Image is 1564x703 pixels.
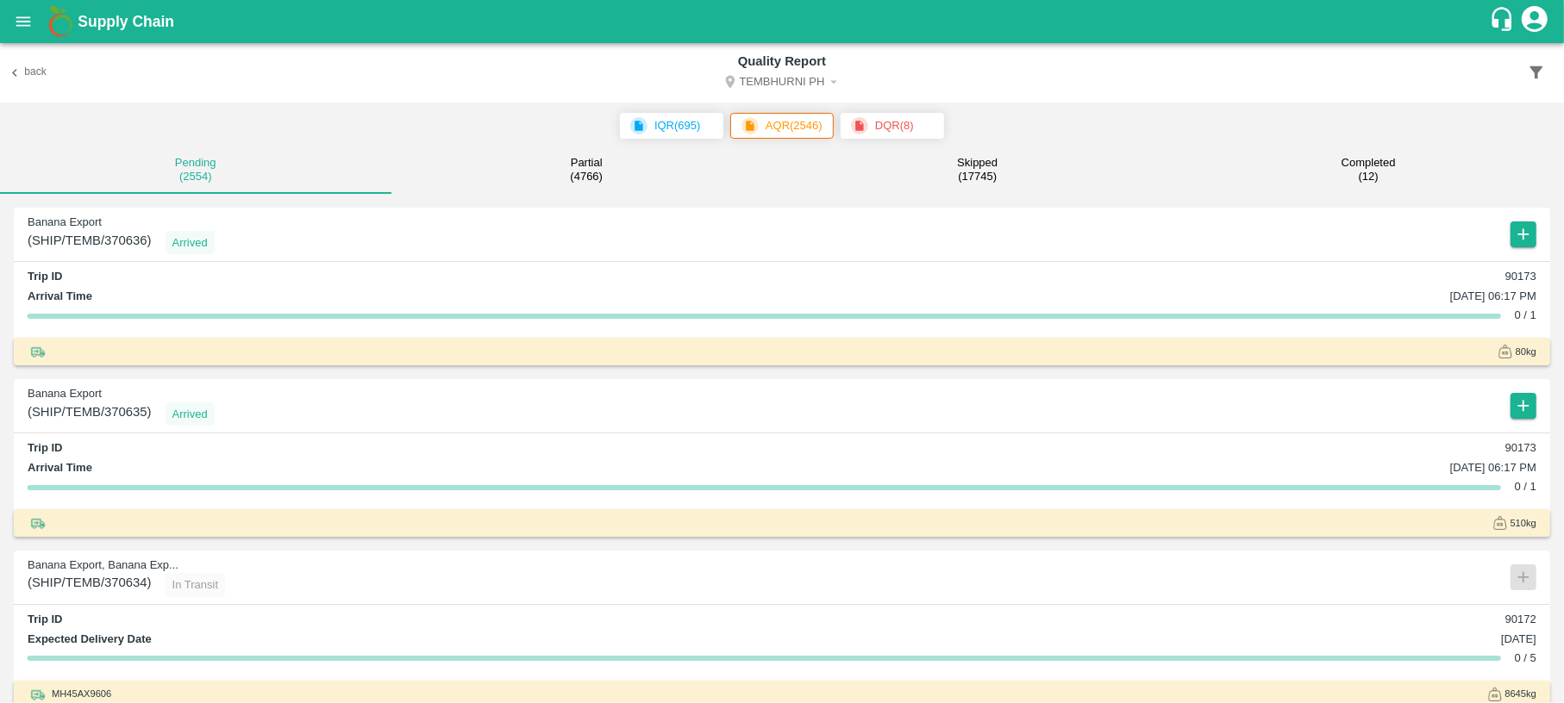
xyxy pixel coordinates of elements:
span: 80 kg [1516,344,1536,359]
div: Arrived [166,231,215,255]
p: Arrival Time [28,460,92,476]
p: Expected Delivery Date [28,631,152,648]
span: AQR(2546) [730,113,834,139]
p: Arrival Time [28,289,92,305]
b: Supply Chain [78,13,174,30]
p: 0 / 5 [1515,650,1536,667]
img: WeightIcon [1488,687,1502,701]
p: Pending [175,156,216,170]
div: customer-support [1489,6,1519,37]
div: In Transit [166,573,225,597]
small: ( 12 ) [1359,170,1379,184]
span: IQR(695) [620,113,723,139]
p: Trip ID [28,269,62,285]
p: [DATE] 06:17 PM [1450,460,1536,476]
p: 0 / 1 [1515,308,1536,324]
div: account of current user [1519,3,1550,40]
p: 0 / 1 [1515,479,1536,495]
p: [DATE] [1501,631,1536,648]
small: ( 4766 ) [570,170,603,184]
span: ( SHIP/TEMB/370635 ) [28,402,152,426]
p: Skipped [957,156,998,170]
p: 90173 [1505,269,1536,285]
span: ( SHIP/TEMB/370636 ) [28,231,152,255]
h6: Quality Report [317,50,1248,72]
p: Banana Export, Banana Exp... [28,557,225,574]
p: Partial [571,156,603,170]
p: IQR ( 695 ) [654,117,701,134]
p: Trip ID [28,440,62,457]
img: truck [28,341,48,362]
span: 510 kg [1511,515,1536,531]
a: Supply Chain [78,9,1489,34]
img: WeightIcon [1493,516,1507,530]
span: 8645 kg [1505,686,1537,701]
img: WeightIcon [1498,345,1512,358]
p: Banana Export [28,215,215,231]
p: Trip ID [28,612,62,628]
img: truck [28,513,48,533]
small: ( 2554 ) [179,170,212,184]
small: ( 17745 ) [958,170,997,184]
p: Completed [1342,156,1396,170]
div: Arrived [166,402,215,426]
p: DQR ( 8 ) [875,117,914,134]
p: 90173 [1505,440,1536,457]
p: 90172 [1505,612,1536,628]
p: Banana Export [28,386,215,402]
img: logo [43,4,78,39]
button: Select DC [317,72,1248,96]
span: ( SHIP/TEMB/370634 ) [28,573,152,597]
button: open drawer [3,2,43,41]
p: AQR ( 2546 ) [766,117,823,134]
span: DQR(8) [841,113,944,139]
p: [DATE] 06:17 PM [1450,289,1536,305]
span: MH45AX9606 [52,686,111,701]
